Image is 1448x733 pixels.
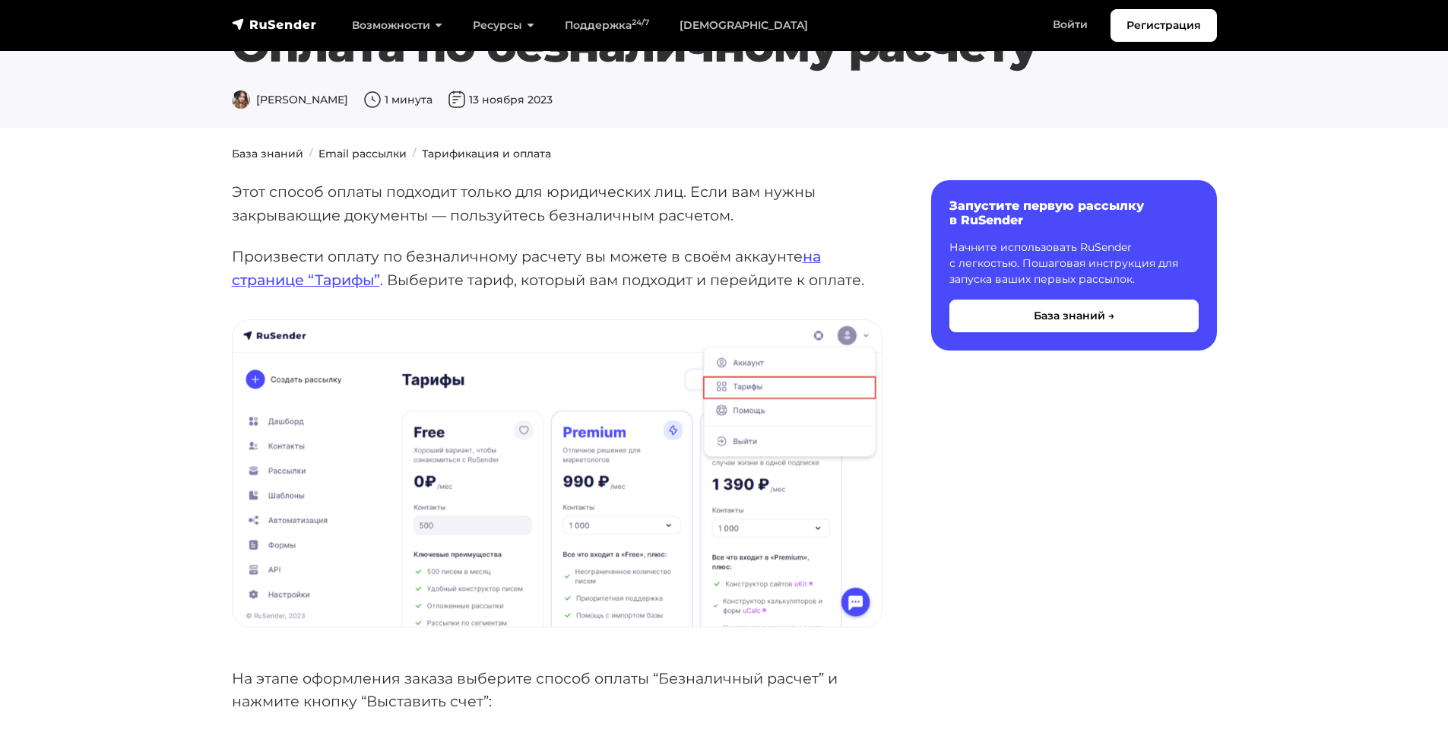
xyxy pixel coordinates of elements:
a: Регистрация [1111,9,1217,42]
a: Email рассылки [318,147,407,160]
span: [PERSON_NAME] [232,93,348,106]
img: Тарифы в RuSender [233,320,882,627]
a: База знаний [232,147,303,160]
a: Поддержка24/7 [550,10,664,41]
a: Запустите первую рассылку в RuSender Начните использовать RuSender с легкостью. Пошаговая инструк... [931,180,1217,351]
h6: Запустите первую рассылку в RuSender [949,198,1199,227]
p: Произвести оплату по безналичному расчету вы можете в своём аккаунте . Выберите тариф, который ва... [232,245,882,291]
img: Дата публикации [448,90,466,109]
button: База знаний → [949,300,1199,332]
a: Ресурсы [458,10,550,41]
a: Возможности [337,10,458,41]
a: Войти [1038,9,1103,40]
sup: 24/7 [632,17,649,27]
nav: breadcrumb [223,146,1226,162]
a: Тарификация и оплата [422,147,551,160]
p: На этапе оформления заказа выберите способ оплаты “Безналичный расчет” и нажмите кнопку “Выставит... [232,667,882,713]
span: 1 минута [363,93,432,106]
a: [DEMOGRAPHIC_DATA] [664,10,823,41]
span: 13 ноября 2023 [448,93,553,106]
img: RuSender [232,17,317,32]
img: Время чтения [363,90,382,109]
p: Этот способ оплаты подходит только для юридических лиц. Если вам нужны закрывающие документы — по... [232,180,882,227]
p: Начните использовать RuSender с легкостью. Пошаговая инструкция для запуска ваших первых рассылок. [949,240,1199,287]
